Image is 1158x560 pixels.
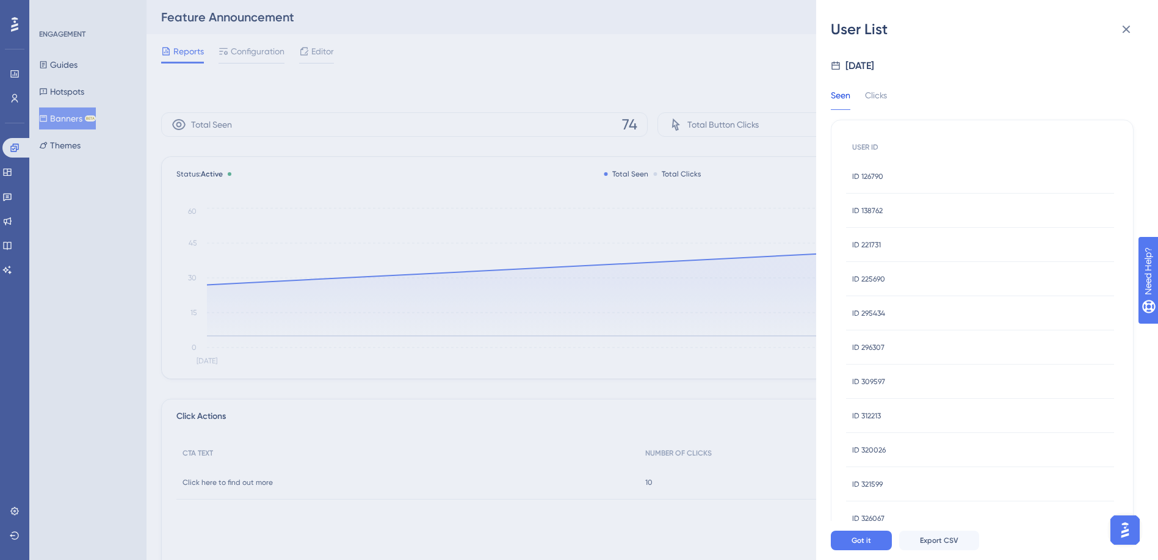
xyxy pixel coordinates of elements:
[29,3,76,18] span: Need Help?
[845,59,874,73] div: [DATE]
[831,88,850,110] div: Seen
[852,142,878,152] span: USER ID
[852,172,883,181] span: ID 126790
[1107,512,1143,548] iframe: UserGuiding AI Assistant Launcher
[852,206,883,216] span: ID 138762
[831,531,892,550] button: Got it
[852,343,885,352] span: ID 296307
[831,20,1143,39] div: User List
[865,88,887,110] div: Clicks
[852,411,881,421] span: ID 312213
[852,274,885,284] span: ID 225690
[852,240,881,250] span: ID 221731
[899,531,979,550] button: Export CSV
[852,445,886,455] span: ID 320026
[852,536,871,545] span: Got it
[852,308,885,318] span: ID 295434
[852,377,885,387] span: ID 309597
[852,514,885,523] span: ID 326067
[852,479,883,489] span: ID 321599
[920,536,958,545] span: Export CSV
